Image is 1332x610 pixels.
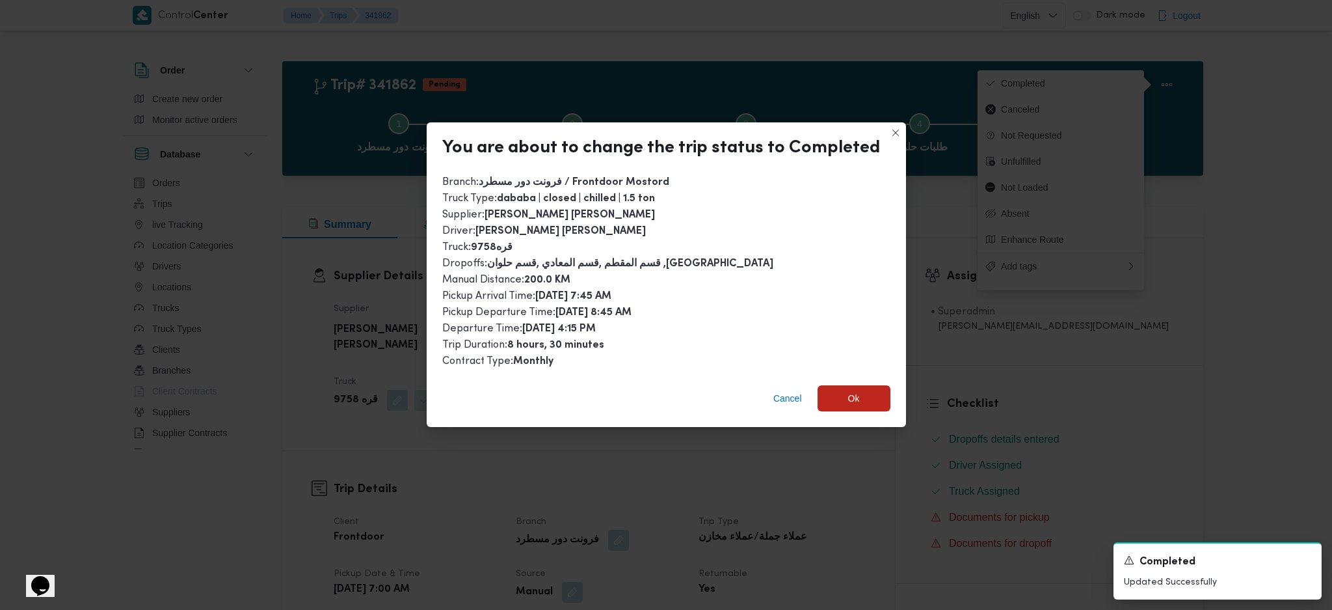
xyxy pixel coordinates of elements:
b: 200.0 KM [524,275,570,285]
span: Contract Type : [442,356,553,367]
iframe: chat widget [13,558,55,597]
span: Pickup Departure Time : [442,307,632,318]
div: Notification [1124,554,1311,570]
span: Supplier : [442,210,655,220]
span: Branch : [442,177,669,187]
span: Manual Distance : [442,275,570,285]
b: Monthly [513,357,553,367]
button: Ok [818,385,890,411]
button: Cancel [768,385,807,411]
b: dababa | closed | chilled | 1.5 ton [497,194,655,204]
span: Driver : [442,226,646,236]
span: Pickup Arrival Time : [442,291,611,301]
span: Ok [848,391,860,406]
p: Updated Successfully [1124,575,1311,589]
span: Truck Type : [442,193,655,204]
b: قره9758 [471,243,513,253]
b: [DATE] 4:15 PM [522,324,596,334]
b: 8 hours, 30 minutes [507,340,604,350]
button: Closes this modal window [888,125,903,141]
b: [DATE] 7:45 AM [535,292,611,301]
div: You are about to change the trip status to Completed [442,138,880,159]
span: Cancel [773,391,802,406]
span: Departure Time : [442,324,596,334]
b: [PERSON_NAME] [PERSON_NAME] [485,210,655,220]
span: Truck : [442,242,513,253]
b: [PERSON_NAME] [PERSON_NAME] [475,227,646,236]
b: [DATE] 8:45 AM [555,308,632,318]
span: Trip Duration : [442,340,604,350]
b: قسم المقطم ,قسم المعادي ,قسم حلوان ,[GEOGRAPHIC_DATA] [487,259,773,269]
span: Completed [1139,555,1195,570]
span: Dropoffs : [442,258,773,269]
b: فرونت دور مسطرد / Frontdoor Mostord [479,178,669,187]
